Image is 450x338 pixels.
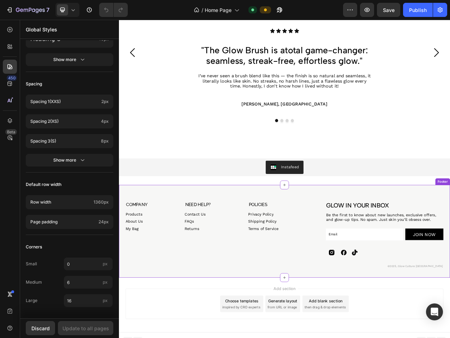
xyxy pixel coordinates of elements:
div: Beta [5,129,17,135]
span: Spacing [26,80,42,88]
span: Home Page [205,6,232,14]
p: Spacing 1 [30,98,98,105]
div: Show more [53,56,86,63]
span: I’ve never seen a brush blend like this — the finish is so natural and seamless, it literally loo... [102,68,322,88]
span: (xs) [50,119,59,124]
span: Default row width [26,180,61,189]
h2: Need Help? [84,233,118,241]
span: px [103,279,108,285]
button: 7 [3,3,53,17]
a: Returns [84,264,103,271]
a: FAQs [84,254,96,262]
iframe: Design area [119,20,450,338]
p: ©2025, Glow Culture [GEOGRAPHIC_DATA] [9,313,414,318]
span: seamless, streak-free, effortless glow." [112,46,312,59]
a: Products [8,245,30,253]
span: 1360px [94,199,109,205]
span: / [202,6,203,14]
button: Dot [206,127,210,131]
a: Terms of Service [165,264,204,271]
div: Undo/Redo [99,3,128,17]
div: Discard [31,325,50,332]
span: (s) [50,138,56,144]
button: Dot [220,127,224,131]
div: Footer [406,204,422,210]
p: Spacing 2 [30,118,98,125]
span: 8px [101,138,109,144]
span: Small [26,261,64,267]
button: Save [377,3,400,17]
span: Large [26,297,64,304]
h2: Policies [165,233,204,241]
div: 450 [7,75,17,81]
button: Update to all pages [58,321,113,335]
h2: Company [8,233,37,241]
span: px [103,261,108,266]
span: (xxs) [49,99,61,104]
a: About Us [8,254,30,262]
p: Be the first to know about new launches, exclusive offers, and glow-up tips. No spam. Just skin y... [265,247,414,259]
span: 2px [101,98,109,105]
h2: Glow in Your Inbox [264,233,415,243]
button: Show more [26,53,113,66]
div: Open Intercom Messenger [426,303,443,320]
button: Dot [200,127,204,131]
span: Medium [26,279,64,285]
p: Row width [30,199,91,205]
a: Privacy Policy [165,245,198,253]
span: Corners [26,243,42,251]
div: Show more [53,157,86,164]
span: Save [383,7,395,13]
p: Page padding [30,219,96,225]
img: instafeed.png [193,185,202,193]
p: Spacing 3 [30,138,98,144]
p: [PERSON_NAME], [GEOGRAPHIC_DATA] [100,104,324,112]
input: px [64,294,113,307]
button: Show more [26,154,113,167]
button: join now [366,267,415,282]
span: total game-changer: [212,32,319,46]
button: Carousel Next Arrow [401,36,412,48]
button: Dot [213,127,217,131]
button: Instafeed [188,180,236,197]
button: Discard [26,321,55,335]
a: Shipping Policy [165,254,202,262]
p: 7 [46,6,49,14]
div: join now [376,271,405,278]
div: Instafeed [208,185,230,192]
span: 4px [101,118,109,125]
span: px [103,298,108,303]
input: px [64,276,113,289]
button: Publish [403,3,433,17]
a: My Bag [8,264,25,271]
a: Contact Us [84,245,111,253]
div: Update to all pages [62,325,109,332]
p: Global Styles [26,26,113,33]
span: 24px [98,219,109,225]
input: px [64,258,113,270]
div: Publish [409,6,427,14]
input: Email [265,267,364,282]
